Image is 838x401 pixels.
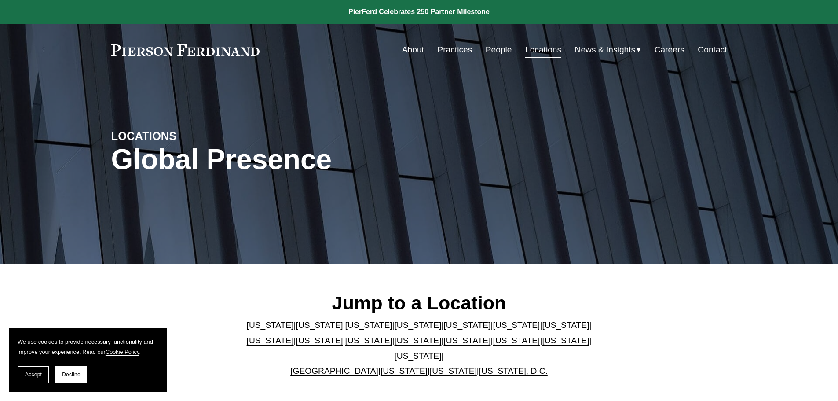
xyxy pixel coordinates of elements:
[25,372,42,378] span: Accept
[395,336,442,345] a: [US_STATE]
[493,336,540,345] a: [US_STATE]
[698,41,727,58] a: Contact
[493,320,540,330] a: [US_STATE]
[395,320,442,330] a: [US_STATE]
[247,320,294,330] a: [US_STATE]
[239,318,599,379] p: | | | | | | | | | | | | | | | | | |
[18,337,158,357] p: We use cookies to provide necessary functionality and improve your experience. Read our .
[443,336,490,345] a: [US_STATE]
[9,328,167,392] section: Cookie banner
[479,366,548,375] a: [US_STATE], D.C.
[655,41,684,58] a: Careers
[18,366,49,383] button: Accept
[486,41,512,58] a: People
[247,336,294,345] a: [US_STATE]
[430,366,477,375] a: [US_STATE]
[575,42,636,58] span: News & Insights
[542,336,589,345] a: [US_STATE]
[62,372,81,378] span: Decline
[395,351,442,361] a: [US_STATE]
[345,336,392,345] a: [US_STATE]
[296,336,343,345] a: [US_STATE]
[575,41,641,58] a: folder dropdown
[296,320,343,330] a: [US_STATE]
[542,320,589,330] a: [US_STATE]
[111,143,522,176] h1: Global Presence
[55,366,87,383] button: Decline
[345,320,392,330] a: [US_STATE]
[437,41,472,58] a: Practices
[111,129,265,143] h4: LOCATIONS
[290,366,378,375] a: [GEOGRAPHIC_DATA]
[381,366,428,375] a: [US_STATE]
[402,41,424,58] a: About
[443,320,490,330] a: [US_STATE]
[106,349,139,355] a: Cookie Policy
[239,291,599,314] h2: Jump to a Location
[525,41,561,58] a: Locations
